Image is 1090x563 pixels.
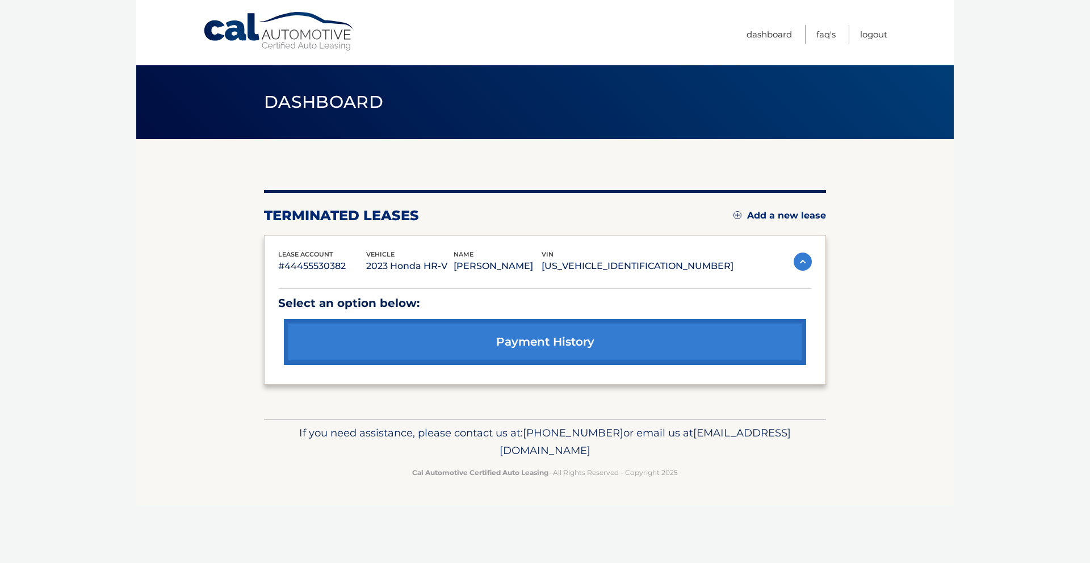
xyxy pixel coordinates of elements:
[264,207,419,224] h2: terminated leases
[794,253,812,271] img: accordion-active.svg
[278,250,333,258] span: lease account
[271,424,819,460] p: If you need assistance, please contact us at: or email us at
[203,11,356,52] a: Cal Automotive
[860,25,887,44] a: Logout
[542,258,733,274] p: [US_VEHICLE_IDENTIFICATION_NUMBER]
[733,210,826,221] a: Add a new lease
[747,25,792,44] a: Dashboard
[278,258,366,274] p: #44455530382
[523,426,623,439] span: [PHONE_NUMBER]
[366,258,454,274] p: 2023 Honda HR-V
[284,319,806,365] a: payment history
[278,293,812,313] p: Select an option below:
[271,467,819,478] p: - All Rights Reserved - Copyright 2025
[454,250,473,258] span: name
[816,25,836,44] a: FAQ's
[733,211,741,219] img: add.svg
[454,258,542,274] p: [PERSON_NAME]
[542,250,554,258] span: vin
[264,91,383,112] span: Dashboard
[412,468,548,477] strong: Cal Automotive Certified Auto Leasing
[366,250,395,258] span: vehicle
